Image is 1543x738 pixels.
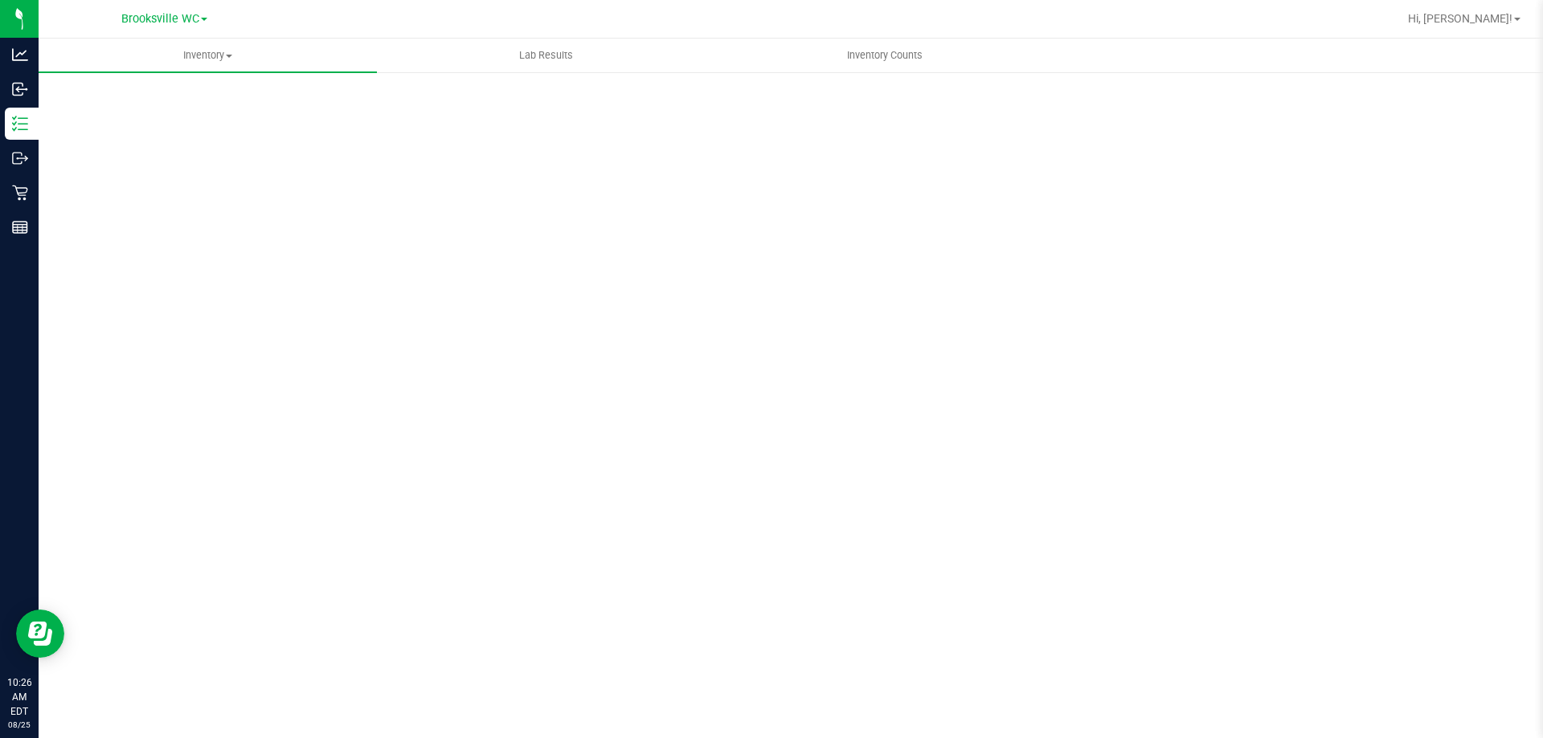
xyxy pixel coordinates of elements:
span: Brooksville WC [121,12,199,26]
span: Hi, [PERSON_NAME]! [1408,12,1512,25]
inline-svg: Inbound [12,81,28,97]
span: Inventory [39,48,377,63]
inline-svg: Analytics [12,47,28,63]
inline-svg: Reports [12,219,28,235]
span: Inventory Counts [825,48,944,63]
iframe: Resource center [16,610,64,658]
inline-svg: Outbound [12,150,28,166]
inline-svg: Retail [12,185,28,201]
a: Inventory Counts [715,39,1054,72]
a: Lab Results [377,39,715,72]
span: Lab Results [497,48,595,63]
a: Inventory [39,39,377,72]
p: 10:26 AM EDT [7,675,31,719]
inline-svg: Inventory [12,116,28,132]
p: 08/25 [7,719,31,731]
